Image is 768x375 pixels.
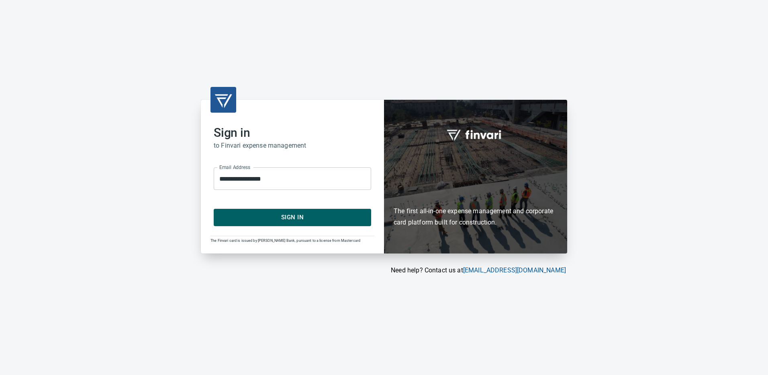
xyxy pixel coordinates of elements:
button: Sign In [214,209,371,226]
h2: Sign in [214,126,371,140]
p: Need help? Contact us at [201,266,566,275]
img: fullword_logo_white.png [445,125,506,144]
img: transparent_logo.png [214,90,233,109]
h6: to Finvari expense management [214,140,371,151]
span: Sign In [223,212,362,223]
a: [EMAIL_ADDRESS][DOMAIN_NAME] [463,266,566,274]
h6: The first all-in-one expense management and corporate card platform built for construction. [394,159,558,228]
div: Finvari [384,100,567,253]
span: The Finvari card is issued by [PERSON_NAME] Bank, pursuant to a license from Mastercard [210,239,360,243]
